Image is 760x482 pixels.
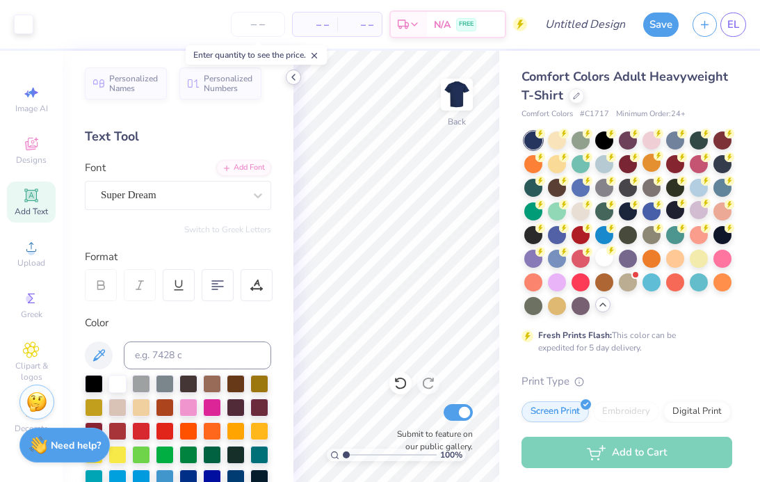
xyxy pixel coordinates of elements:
[109,74,159,93] span: Personalized Names
[643,13,679,37] button: Save
[85,315,271,331] div: Color
[7,360,56,383] span: Clipart & logos
[522,373,732,389] div: Print Type
[186,45,327,65] div: Enter quantity to see the price.
[85,127,271,146] div: Text Tool
[216,160,271,176] div: Add Font
[51,439,101,452] strong: Need help?
[124,342,271,369] input: e.g. 7428 c
[580,109,609,120] span: # C1717
[440,449,462,461] span: 100 %
[534,10,636,38] input: Untitled Design
[231,12,285,37] input: – –
[21,309,42,320] span: Greek
[434,17,451,32] span: N/A
[522,68,728,104] span: Comfort Colors Adult Heavyweight T-Shirt
[301,17,329,32] span: – –
[538,330,612,341] strong: Fresh Prints Flash:
[184,224,271,235] button: Switch to Greek Letters
[204,74,253,93] span: Personalized Numbers
[443,81,471,109] img: Back
[448,115,466,128] div: Back
[522,401,589,422] div: Screen Print
[85,160,106,176] label: Font
[727,17,739,33] span: EL
[85,249,273,265] div: Format
[15,423,48,434] span: Decorate
[663,401,731,422] div: Digital Print
[720,13,746,37] a: EL
[389,428,473,453] label: Submit to feature on our public gallery.
[616,109,686,120] span: Minimum Order: 24 +
[346,17,373,32] span: – –
[593,401,659,422] div: Embroidery
[522,109,573,120] span: Comfort Colors
[15,206,48,217] span: Add Text
[15,103,48,114] span: Image AI
[17,257,45,268] span: Upload
[459,19,474,29] span: FREE
[16,154,47,166] span: Designs
[538,329,709,354] div: This color can be expedited for 5 day delivery.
